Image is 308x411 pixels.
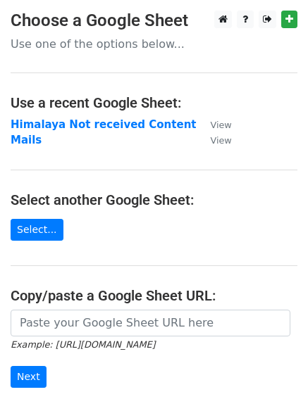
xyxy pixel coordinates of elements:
input: Next [11,366,47,388]
h4: Copy/paste a Google Sheet URL: [11,287,297,304]
a: View [197,118,232,131]
h3: Choose a Google Sheet [11,11,297,31]
h4: Use a recent Google Sheet: [11,94,297,111]
small: Example: [URL][DOMAIN_NAME] [11,339,155,350]
a: Select... [11,219,63,241]
a: View [197,134,232,146]
small: View [211,120,232,130]
p: Use one of the options below... [11,37,297,51]
small: View [211,135,232,146]
input: Paste your Google Sheet URL here [11,310,290,336]
a: Himalaya Not received Content [11,118,197,131]
a: Mails [11,134,42,146]
h4: Select another Google Sheet: [11,191,297,208]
